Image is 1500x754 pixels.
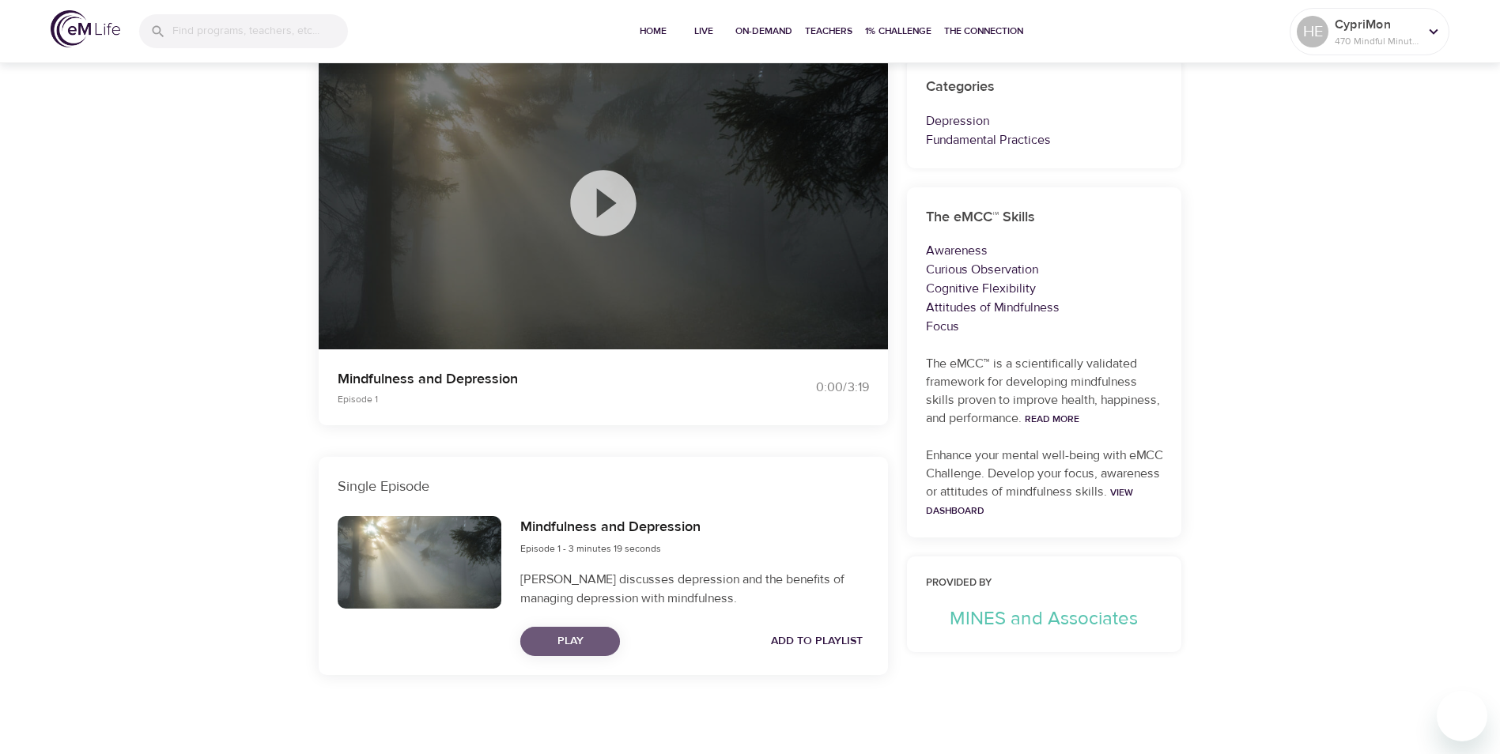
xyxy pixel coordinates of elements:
[926,130,1163,149] p: Fundamental Practices
[944,23,1023,40] span: The Connection
[1335,15,1419,34] p: CypriMon
[520,542,661,555] span: Episode 1 - 3 minutes 19 seconds
[338,476,869,497] p: Single Episode
[750,379,869,397] div: 0:00 / 3:19
[771,631,863,651] span: Add to Playlist
[926,260,1163,279] p: Curious Observation
[926,575,1163,592] h6: Provided by
[51,10,120,47] img: logo
[926,298,1163,317] p: Attitudes of Mindfulness
[926,76,1163,99] h6: Categories
[338,368,731,390] p: Mindfulness and Depression
[338,392,731,406] p: Episode 1
[172,14,348,48] input: Find programs, teachers, etc...
[926,206,1163,229] h6: The eMCC™ Skills
[765,627,869,656] button: Add to Playlist
[1437,691,1487,741] iframe: Button to launch messaging window
[926,317,1163,336] p: Focus
[926,447,1163,519] p: Enhance your mental well-being with eMCC Challenge. Develop your focus, awareness or attitudes of...
[634,23,672,40] span: Home
[685,23,723,40] span: Live
[520,516,701,539] h6: Mindfulness and Depression
[805,23,852,40] span: Teachers
[926,111,1163,130] p: Depression
[926,486,1133,517] a: View Dashboard
[926,241,1163,260] p: Awareness
[926,605,1163,633] p: MINES and Associates
[926,279,1163,298] p: Cognitive Flexibility
[1297,16,1328,47] div: HE
[735,23,792,40] span: On-Demand
[1335,34,1419,48] p: 470 Mindful Minutes
[926,355,1163,428] p: The eMCC™ is a scientifically validated framework for developing mindfulness skills proven to imp...
[533,631,607,651] span: Play
[865,23,931,40] span: 1% Challenge
[520,627,620,656] button: Play
[520,570,868,608] p: [PERSON_NAME] discusses depression and the benefits of managing depression with mindfulness.
[1025,413,1079,425] a: Read More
